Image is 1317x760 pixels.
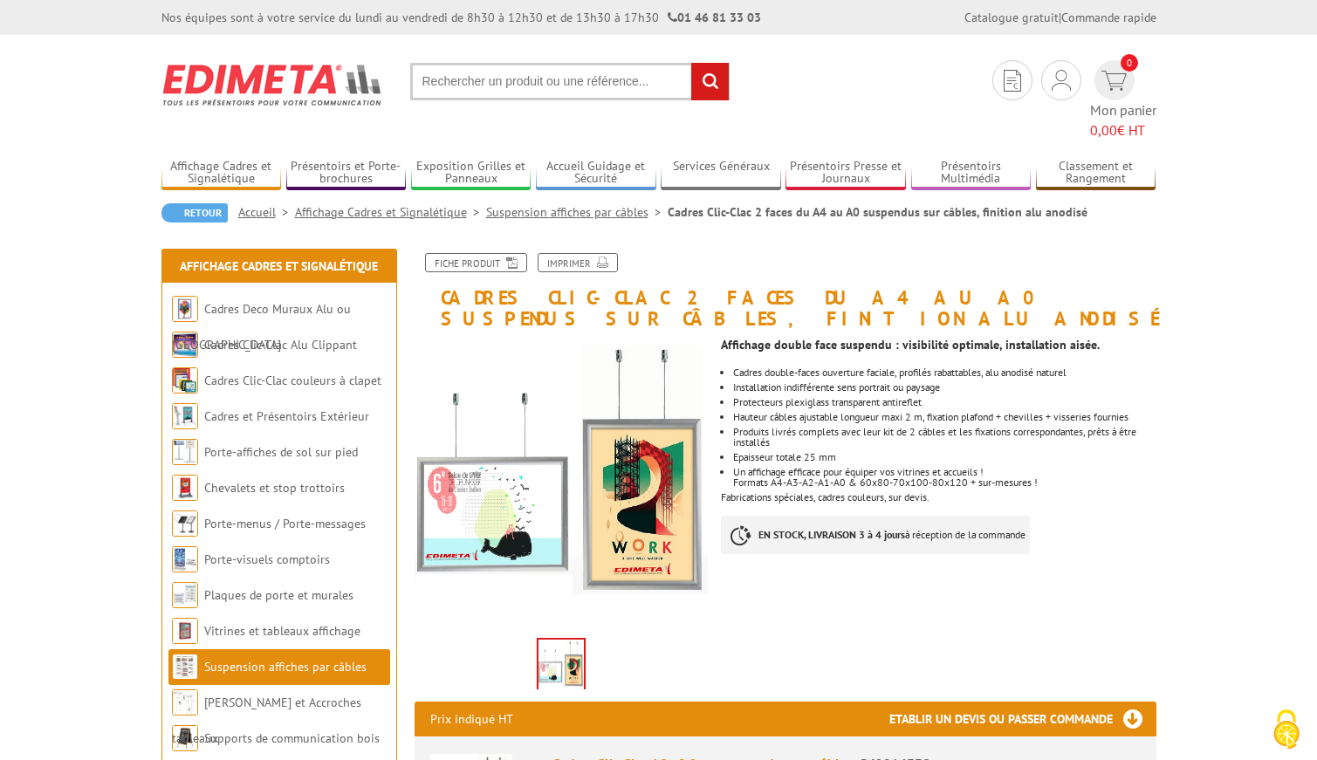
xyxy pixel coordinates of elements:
[733,412,1156,422] p: Hauteur câbles ajustable longueur maxi 2 m, fixation plafond + chevilles + visseries fournies
[172,475,198,501] img: Chevalets et stop trottoirs
[733,382,1156,393] li: Installation indifférente sens portrait ou paysage
[172,296,198,322] img: Cadres Deco Muraux Alu ou Bois
[172,654,198,680] img: Suspension affiches par câbles
[1090,60,1156,140] a: devis rapide 0 Mon panier 0,00€ HT
[1101,71,1127,91] img: devis rapide
[758,528,905,541] strong: EN STOCK, LIVRAISON 3 à 4 jours
[204,551,330,567] a: Porte-visuels comptoirs
[172,439,198,465] img: Porte-affiches de sol sur pied
[204,373,381,388] a: Cadres Clic-Clac couleurs à clapet
[733,452,1156,462] p: Epaisseur totale 25 mm
[1061,10,1156,25] a: Commande rapide
[172,695,361,746] a: [PERSON_NAME] et Accroches tableaux
[1004,70,1021,92] img: devis rapide
[661,159,781,188] a: Services Généraux
[964,9,1156,26] div: |
[889,702,1156,736] h3: Etablir un devis ou passer commande
[1256,701,1317,760] button: Cookies (fenêtre modale)
[172,301,351,353] a: Cadres Deco Muraux Alu ou [GEOGRAPHIC_DATA]
[411,159,532,188] a: Exposition Grilles et Panneaux
[172,510,198,537] img: Porte-menus / Porte-messages
[204,659,367,674] a: Suspension affiches par câbles
[1036,159,1156,188] a: Classement et Rangement
[1090,121,1117,139] span: 0,00
[1121,54,1138,72] span: 0
[172,403,198,429] img: Cadres et Présentoirs Extérieur
[721,339,1156,350] p: Affichage double face suspendu : visibilité optimale, installation aisée.
[286,159,407,188] a: Présentoirs et Porte-brochures
[536,159,656,188] a: Accueil Guidage et Sécurité
[1090,100,1156,140] span: Mon panier
[425,253,527,272] a: Fiche produit
[964,10,1059,25] a: Catalogue gratuit
[733,367,1156,378] li: Cadres double-faces ouverture faciale, profilés rabattables, alu anodisé naturel
[204,337,357,353] a: Cadres Clic-Clac Alu Clippant
[180,258,378,274] a: Affichage Cadres et Signalétique
[204,587,353,603] a: Plaques de porte et murales
[204,408,369,424] a: Cadres et Présentoirs Extérieur
[410,63,730,100] input: Rechercher un produit ou une référence...
[430,702,513,736] p: Prix indiqué HT
[238,204,295,220] a: Accueil
[733,427,1156,448] p: Produits livrés complets avec leur kit de 2 câbles et les fixations correspondantes, prêts à être...
[172,689,198,715] img: Cimaises et Accroches tableaux
[401,253,1170,329] h1: Cadres Clic-Clac 2 faces du A4 au A0 suspendus sur câbles, finition alu anodisé
[721,329,1169,572] div: Fabrications spéciales, cadres couleurs, sur devis.
[172,618,198,644] img: Vitrines et tableaux affichage
[733,397,1156,407] li: Protecteurs plexiglass transparent antireflet
[691,63,729,100] input: rechercher
[204,480,345,496] a: Chevalets et stop trottoirs
[204,730,380,746] a: Supports de communication bois
[204,623,360,639] a: Vitrines et tableaux affichage
[161,203,228,223] a: Retour
[172,367,198,394] img: Cadres Clic-Clac couleurs à clapet
[204,516,366,531] a: Porte-menus / Porte-messages
[486,204,668,220] a: Suspension affiches par câbles
[1090,120,1156,140] span: € HT
[1052,70,1071,91] img: devis rapide
[415,338,709,632] img: suspendus_par_cables_214330_1.jpg
[538,640,584,694] img: suspendus_par_cables_214330_1.jpg
[538,253,618,272] a: Imprimer
[733,467,1156,488] p: Un affichage efficace pour équiper vos vitrines et accueils ! Formats A4-A3-A2-A1-A0 & 60x80-70x1...
[668,10,761,25] strong: 01 46 81 33 03
[295,204,486,220] a: Affichage Cadres et Signalétique
[161,9,761,26] div: Nos équipes sont à votre service du lundi au vendredi de 8h30 à 12h30 et de 13h30 à 17h30
[161,52,384,117] img: Edimeta
[1265,708,1308,751] img: Cookies (fenêtre modale)
[785,159,906,188] a: Présentoirs Presse et Journaux
[172,582,198,608] img: Plaques de porte et murales
[172,546,198,572] img: Porte-visuels comptoirs
[204,444,358,460] a: Porte-affiches de sol sur pied
[161,159,282,188] a: Affichage Cadres et Signalétique
[721,516,1030,554] p: à réception de la commande
[911,159,1032,188] a: Présentoirs Multimédia
[668,203,1087,221] li: Cadres Clic-Clac 2 faces du A4 au A0 suspendus sur câbles, finition alu anodisé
